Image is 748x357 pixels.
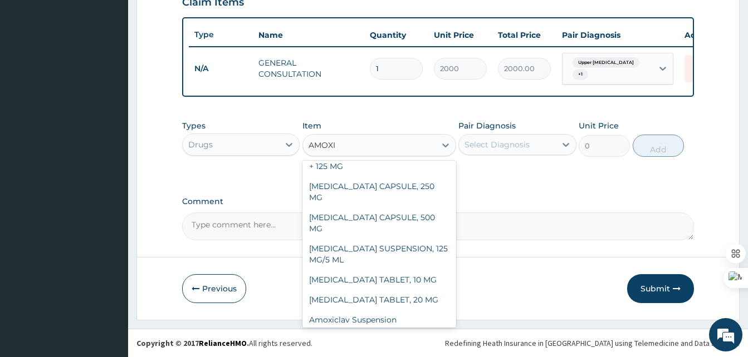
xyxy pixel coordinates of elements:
[302,270,456,290] div: [MEDICAL_DATA] TABLET, 10 MG
[633,135,684,157] button: Add
[183,6,209,32] div: Minimize live chat window
[253,24,364,46] th: Name
[182,121,206,131] label: Types
[302,290,456,310] div: [MEDICAL_DATA] TABLET, 20 MG
[465,139,530,150] div: Select Diagnosis
[136,338,249,348] strong: Copyright © 2017 .
[182,274,246,303] button: Previous
[556,24,679,46] th: Pair Diagnosis
[58,62,187,77] div: Chat with us now
[302,176,456,207] div: [MEDICAL_DATA] CAPSULE, 250 MG
[579,120,619,131] label: Unit Price
[445,338,740,349] div: Redefining Heath Insurance in [GEOGRAPHIC_DATA] using Telemedicine and Data Science!
[573,57,639,68] span: Upper [MEDICAL_DATA]
[253,52,364,85] td: GENERAL CONSULTATION
[458,120,516,131] label: Pair Diagnosis
[6,239,212,277] textarea: Type your message and hit 'Enter'
[128,329,748,357] footer: All rights reserved.
[65,107,154,220] span: We're online!
[679,24,735,46] th: Actions
[573,69,588,80] span: + 1
[364,24,428,46] th: Quantity
[302,120,321,131] label: Item
[189,58,253,79] td: N/A
[182,197,694,206] label: Comment
[627,274,694,303] button: Submit
[199,338,247,348] a: RelianceHMO
[188,139,213,150] div: Drugs
[428,24,492,46] th: Unit Price
[302,239,456,270] div: [MEDICAL_DATA] SUSPENSION, 125 MG/5 ML
[21,56,45,83] img: d_794563401_company_1708531726252_794563401
[189,24,253,45] th: Type
[492,24,556,46] th: Total Price
[302,207,456,239] div: [MEDICAL_DATA] CAPSULE, 500 MG
[302,310,456,330] div: Amoxiclav Suspension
